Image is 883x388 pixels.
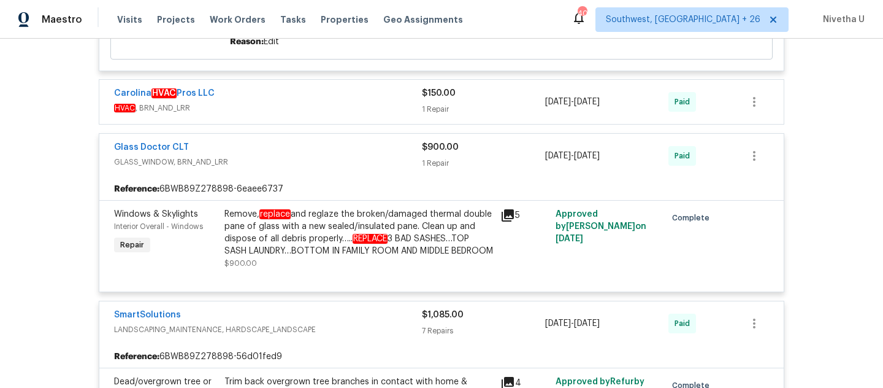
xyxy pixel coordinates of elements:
[545,98,571,106] span: [DATE]
[422,311,464,319] span: $1,085.00
[280,15,306,24] span: Tasks
[672,212,714,224] span: Complete
[574,98,600,106] span: [DATE]
[422,89,456,98] span: $150.00
[151,88,177,98] em: HVAC
[114,104,136,112] em: HVAC
[114,156,422,168] span: GLASS_WINDOW, BRN_AND_LRR
[574,152,600,160] span: [DATE]
[42,14,82,26] span: Maestro
[114,102,422,114] span: , BRN_AND_LRR
[259,209,291,219] em: replace
[675,317,695,330] span: Paid
[675,150,695,162] span: Paid
[675,96,695,108] span: Paid
[500,208,548,223] div: 5
[230,37,264,46] span: Reason:
[545,152,571,160] span: [DATE]
[224,208,493,257] div: Remove, and reglaze the broken/damaged thermal double pane of glass with a new sealed/insulated p...
[114,210,198,219] span: Windows & Skylights
[99,178,784,200] div: 6BWB89Z278898-6eaee6737
[383,14,463,26] span: Geo Assignments
[114,311,181,319] a: SmartSolutions
[264,37,279,46] span: Edit
[556,210,646,243] span: Approved by [PERSON_NAME] on
[545,96,600,108] span: -
[114,88,215,98] a: CarolinaHVACPros LLC
[574,319,600,328] span: [DATE]
[210,14,266,26] span: Work Orders
[545,319,571,328] span: [DATE]
[545,317,600,330] span: -
[422,103,545,115] div: 1 Repair
[422,157,545,169] div: 1 Repair
[818,14,865,26] span: Nivetha U
[114,183,159,195] b: Reference:
[114,351,159,363] b: Reference:
[114,143,189,152] a: Glass Doctor CLT
[578,7,586,20] div: 400
[114,223,203,230] span: Interior Overall - Windows
[114,324,422,336] span: LANDSCAPING_MAINTENANCE, HARDSCAPE_LANDSCAPE
[556,235,583,243] span: [DATE]
[224,260,257,267] span: $900.00
[321,14,369,26] span: Properties
[422,143,459,152] span: $900.00
[157,14,195,26] span: Projects
[99,346,784,368] div: 6BWB89Z278898-56d01fed9
[422,325,545,337] div: 7 Repairs
[606,14,760,26] span: Southwest, [GEOGRAPHIC_DATA] + 26
[117,14,142,26] span: Visits
[115,239,149,251] span: Repair
[545,150,600,162] span: -
[353,234,388,244] em: REPLACE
